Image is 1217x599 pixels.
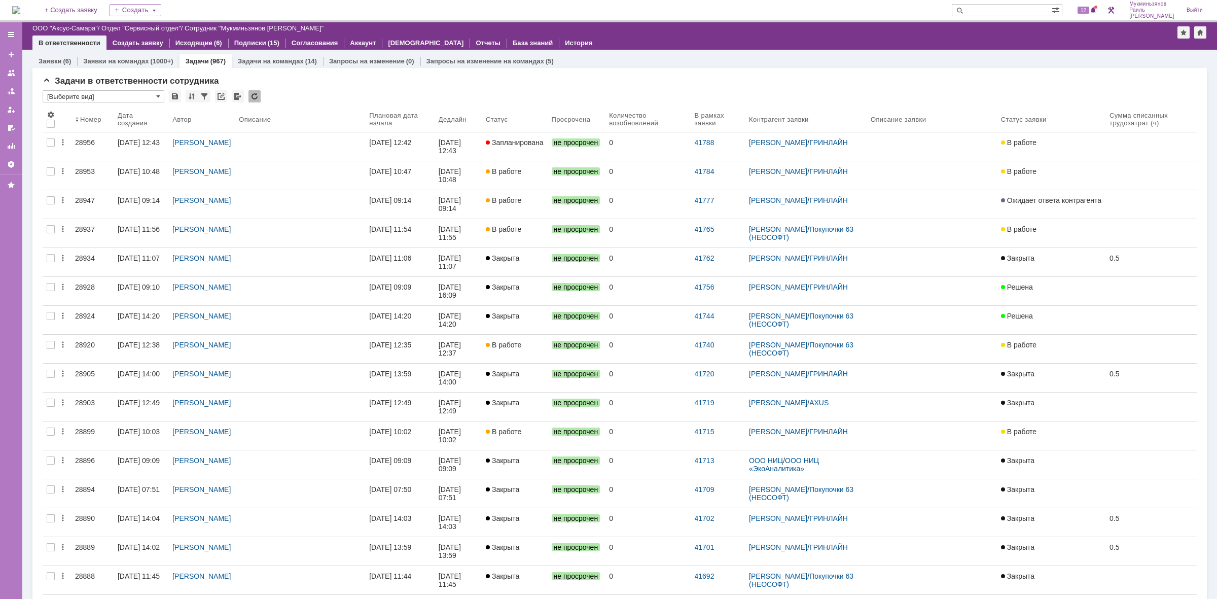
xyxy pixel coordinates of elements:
a: 0 [605,306,690,334]
a: [PERSON_NAME] [172,399,231,407]
div: 0 [609,312,686,320]
a: 0 [605,335,690,363]
a: 28903 [71,393,114,421]
span: не просрочен [552,254,600,262]
a: 0 [605,450,690,479]
div: [DATE] 10:48 [118,167,160,175]
a: 0 [605,421,690,450]
a: Запланирована [482,132,548,161]
span: Запланирована [486,138,544,147]
a: не просрочен [548,132,605,161]
a: [DATE] 10:02 [365,421,435,450]
div: 0.5 [1109,254,1193,262]
div: [DATE] 11:07 [439,254,463,270]
a: [DATE] 09:14 [435,190,482,219]
span: В работе [1001,138,1036,147]
a: [PERSON_NAME] [749,254,807,262]
a: [DATE] 12:42 [365,132,435,161]
a: не просрочен [548,393,605,421]
span: Раиль [1129,7,1174,13]
a: Отдел "Сервисный отдел" [101,24,181,32]
a: [DATE] 09:09 [365,450,435,479]
a: Закрыта [997,248,1105,276]
span: В работе [1001,167,1036,175]
a: 28924 [71,306,114,334]
div: [DATE] 10:02 [369,428,411,436]
div: Сортировка... [186,90,198,102]
a: [DATE] 14:00 [435,364,482,392]
img: logo [12,6,20,14]
a: [PERSON_NAME] [172,225,231,233]
a: Заявки в моей ответственности [3,83,19,99]
a: Закрыта [482,393,548,421]
th: Контрагент заявки [745,107,867,132]
a: 28934 [71,248,114,276]
a: ГРИНЛАЙН [809,428,848,436]
span: Закрыта [1001,399,1034,407]
div: 28934 [75,254,110,262]
div: 28905 [75,370,110,378]
a: не просрочен [548,421,605,450]
a: Подписки [234,39,266,47]
a: [DATE] 10:48 [435,161,482,190]
a: ГРИНЛАЙН [809,283,848,291]
a: не просрочен [548,450,605,479]
a: Покупочки 63 (НЕОСОФТ) [749,341,855,357]
a: не просрочен [548,335,605,363]
div: [DATE] 13:59 [369,370,411,378]
a: [PERSON_NAME] [749,312,807,320]
a: ГРИНЛАЙН [809,254,848,262]
a: Решена [997,277,1105,305]
th: В рамках заявки [691,107,745,132]
span: В работе [486,225,521,233]
a: В работе [997,132,1105,161]
div: Автор [172,116,192,123]
div: Сумма списанных трудозатрат (ч) [1109,112,1185,127]
a: ГРИНЛАЙН [809,167,848,175]
div: 0 [609,138,686,147]
a: [DATE] 09:10 [114,277,168,305]
div: [DATE] 11:07 [118,254,160,262]
a: [DATE] 11:07 [435,248,482,276]
a: Запросы на изменение на командах [426,57,544,65]
a: [DATE] 14:00 [114,364,168,392]
a: 0 [605,393,690,421]
div: [DATE] 11:56 [118,225,160,233]
div: [DATE] 12:37 [439,341,463,357]
a: [PERSON_NAME] [172,428,231,436]
div: 0 [609,254,686,262]
a: Заявки на командах [3,65,19,81]
a: Отчеты [3,138,19,154]
div: [DATE] 16:09 [439,283,463,299]
div: [DATE] 14:00 [439,370,463,386]
div: 0 [609,283,686,291]
a: ГРИНЛАЙН [809,138,848,147]
div: 0.5 [1109,370,1193,378]
a: [DATE] 10:47 [365,161,435,190]
a: [PERSON_NAME] [749,225,807,233]
div: 0 [609,370,686,378]
a: В работе [997,219,1105,248]
a: [PERSON_NAME] [172,196,231,204]
span: В работе [486,167,521,175]
div: Номер [80,116,101,123]
a: [DATE] 16:09 [435,277,482,305]
a: Согласования [292,39,338,47]
div: [DATE] 12:49 [369,399,411,407]
a: [DATE] 12:49 [114,393,168,421]
a: [PERSON_NAME] [172,138,231,147]
div: 0 [609,225,686,233]
span: В работе [1001,225,1036,233]
span: не просрочен [552,312,600,320]
span: Закрыта [486,370,519,378]
div: 28896 [75,456,110,465]
a: 0 [605,248,690,276]
a: ГРИНЛАЙН [809,196,848,204]
span: не просрочен [552,428,600,436]
div: Статус [486,116,508,123]
div: Сделать домашней страницей [1194,26,1206,39]
a: 41756 [695,283,714,291]
div: 28953 [75,167,110,175]
span: [PERSON_NAME] [1129,13,1174,19]
div: [DATE] 10:48 [439,167,463,184]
